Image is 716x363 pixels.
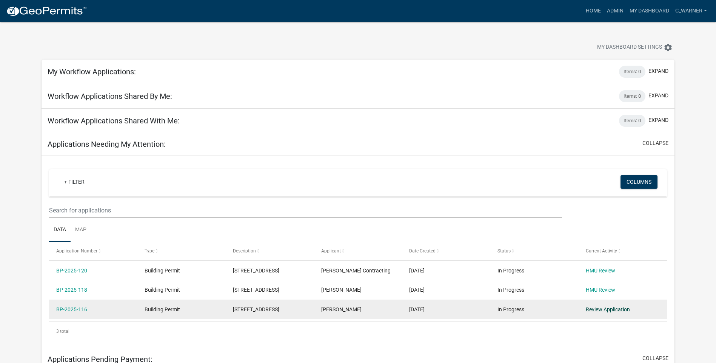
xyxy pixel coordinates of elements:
[490,242,579,260] datatable-header-cell: Status
[409,268,425,274] span: 10/14/2025
[71,218,91,242] a: Map
[145,248,154,254] span: Type
[49,322,667,341] div: 3 total
[583,4,604,18] a: Home
[321,268,391,274] span: Baxter Contracting
[579,242,667,260] datatable-header-cell: Current Activity
[233,306,279,312] span: 2205 7TH ST
[497,248,511,254] span: Status
[145,287,180,293] span: Building Permit
[604,4,627,18] a: Admin
[49,242,137,260] datatable-header-cell: Application Number
[58,175,91,189] a: + Filter
[642,354,668,362] button: collapse
[56,287,87,293] a: BP-2025-118
[497,306,524,312] span: In Progress
[145,268,180,274] span: Building Permit
[49,218,71,242] a: Data
[664,43,673,52] i: settings
[648,116,668,124] button: expand
[233,287,279,293] span: 807 WILLOW ST
[586,306,630,312] a: Review Application
[321,306,362,312] span: Austin klaahsen
[314,242,402,260] datatable-header-cell: Applicant
[226,242,314,260] datatable-header-cell: Description
[137,242,226,260] datatable-header-cell: Type
[56,248,97,254] span: Application Number
[648,67,668,75] button: expand
[42,155,674,348] div: collapse
[586,287,615,293] a: HMU Review
[409,287,425,293] span: 10/09/2025
[56,268,87,274] a: BP-2025-120
[621,175,657,189] button: Columns
[48,92,172,101] h5: Workflow Applications Shared By Me:
[591,40,679,55] button: My Dashboard Settingssettings
[648,92,668,100] button: expand
[233,248,256,254] span: Description
[619,90,645,102] div: Items: 0
[597,43,662,52] span: My Dashboard Settings
[402,242,490,260] datatable-header-cell: Date Created
[321,287,362,293] span: Natalia Ewing
[145,306,180,312] span: Building Permit
[619,115,645,127] div: Items: 0
[233,268,279,274] span: 1313 COLLEGE BLVD
[619,66,645,78] div: Items: 0
[409,306,425,312] span: 10/06/2025
[321,248,341,254] span: Applicant
[586,248,617,254] span: Current Activity
[48,140,166,149] h5: Applications Needing My Attention:
[627,4,672,18] a: My Dashboard
[48,67,136,76] h5: My Workflow Applications:
[56,306,87,312] a: BP-2025-116
[497,287,524,293] span: In Progress
[49,203,562,218] input: Search for applications
[642,139,668,147] button: collapse
[672,4,710,18] a: C_Warner
[48,116,180,125] h5: Workflow Applications Shared With Me:
[497,268,524,274] span: In Progress
[586,268,615,274] a: HMU Review
[409,248,436,254] span: Date Created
